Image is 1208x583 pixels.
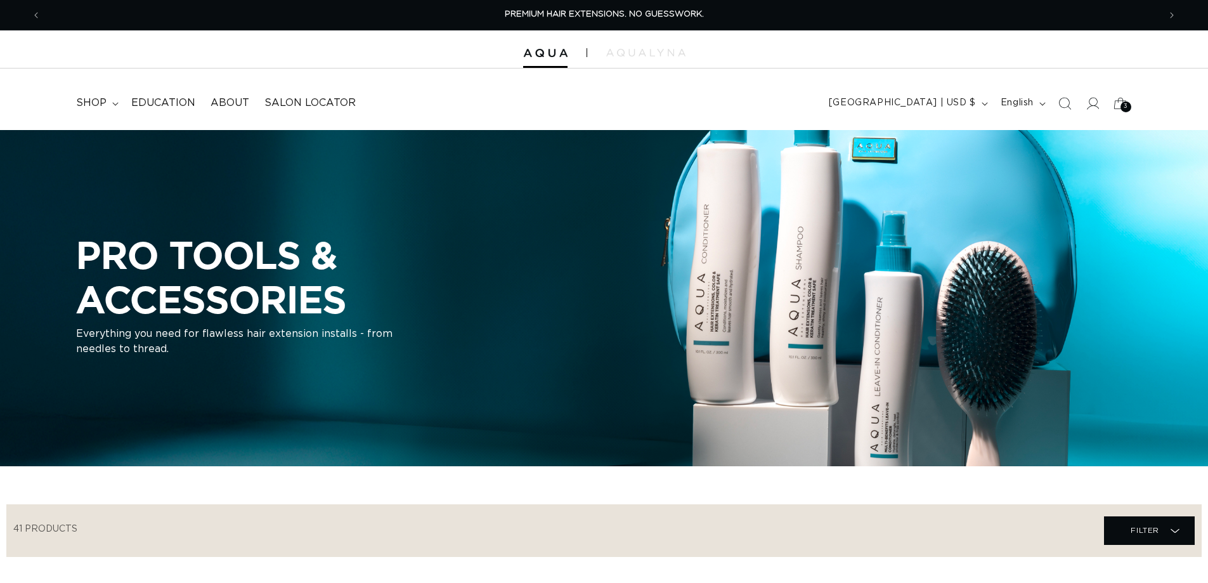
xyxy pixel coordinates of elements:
[22,3,50,27] button: Previous announcement
[13,525,77,534] span: 41 products
[124,89,203,117] a: Education
[1001,96,1034,110] span: English
[257,89,363,117] a: Salon Locator
[1124,102,1128,112] span: 3
[1158,3,1186,27] button: Next announcement
[1131,518,1159,542] span: Filter
[505,10,704,18] span: PREMIUM HAIR EXTENSIONS. NO GUESSWORK.
[829,96,976,110] span: [GEOGRAPHIC_DATA] | USD $
[76,233,558,321] h2: PRO TOOLS & ACCESSORIES
[1051,89,1079,117] summary: Search
[606,49,685,56] img: aqualyna.com
[821,91,993,115] button: [GEOGRAPHIC_DATA] | USD $
[993,91,1051,115] button: English
[211,96,249,110] span: About
[68,89,124,117] summary: shop
[1104,516,1195,545] summary: Filter
[131,96,195,110] span: Education
[264,96,356,110] span: Salon Locator
[203,89,257,117] a: About
[523,49,568,58] img: Aqua Hair Extensions
[76,96,107,110] span: shop
[76,327,393,357] p: Everything you need for flawless hair extension installs - from needles to thread.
